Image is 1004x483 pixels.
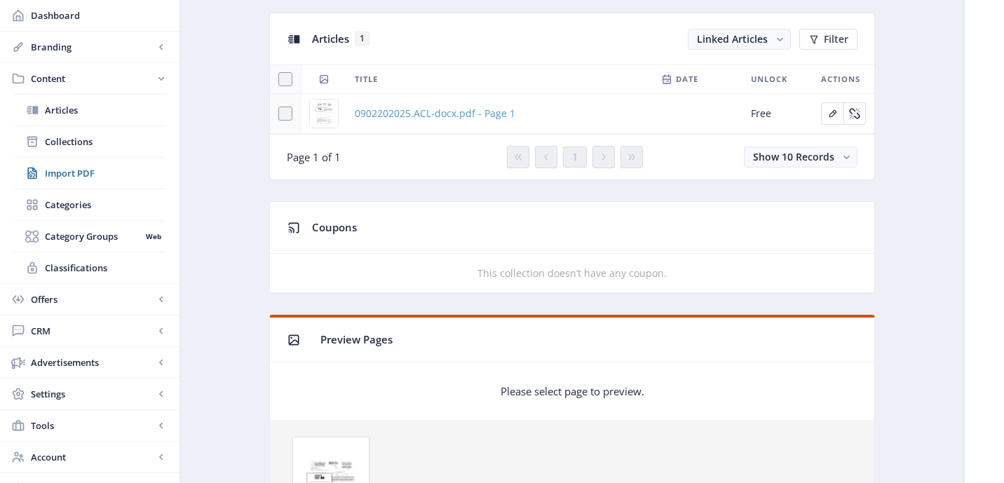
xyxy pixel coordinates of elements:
[742,94,813,134] td: Free
[287,150,341,164] span: Page 1 of 1
[563,147,587,168] button: 1
[141,229,165,243] nb-badge: Web
[270,265,874,282] div: This collection doesn’t have any coupon.
[312,32,349,46] span: Articles
[31,8,168,22] span: Dashboard
[824,34,848,45] span: Filter
[821,106,843,119] a: Edit page
[31,387,154,401] span: Settings
[14,95,165,125] a: Articles
[31,324,154,338] span: CRM
[355,32,369,46] span: 1
[31,72,154,86] span: Content
[501,384,644,398] p: Please select page to preview.
[14,158,165,189] a: Import PDF
[45,166,165,180] span: Import PDF
[843,106,866,119] a: Edit page
[753,150,834,163] span: Show 10 Records
[688,29,791,50] button: Linked Articles
[799,29,857,50] button: Filter
[269,13,875,180] app-collection-view: Articles
[31,355,154,369] span: Advertisements
[14,221,165,252] a: Category GroupsWeb
[676,71,698,88] span: Date
[31,40,154,54] span: Branding
[744,147,857,168] button: Show 10 Records
[355,71,378,88] span: Title
[14,252,165,283] a: Classifications
[45,229,141,243] span: Category Groups
[45,198,165,212] span: Categories
[572,151,578,163] span: 1
[697,32,768,46] span: Linked Articles
[14,126,165,157] a: Collections
[31,419,154,433] span: Tools
[310,100,338,128] img: pg-1.jpg
[14,189,165,220] a: Categories
[31,292,154,306] span: Offers
[269,201,875,294] app-collection-view: Coupons
[45,135,165,149] span: Collections
[312,220,357,234] span: Coupons
[751,71,787,88] span: Unlock
[355,105,515,122] a: 0902202025.ACL-docx.pdf - Page 1
[31,450,154,464] span: Account
[320,329,857,351] div: Preview Pages
[45,261,165,275] span: Classifications
[821,71,860,88] span: Actions
[45,103,165,117] span: Articles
